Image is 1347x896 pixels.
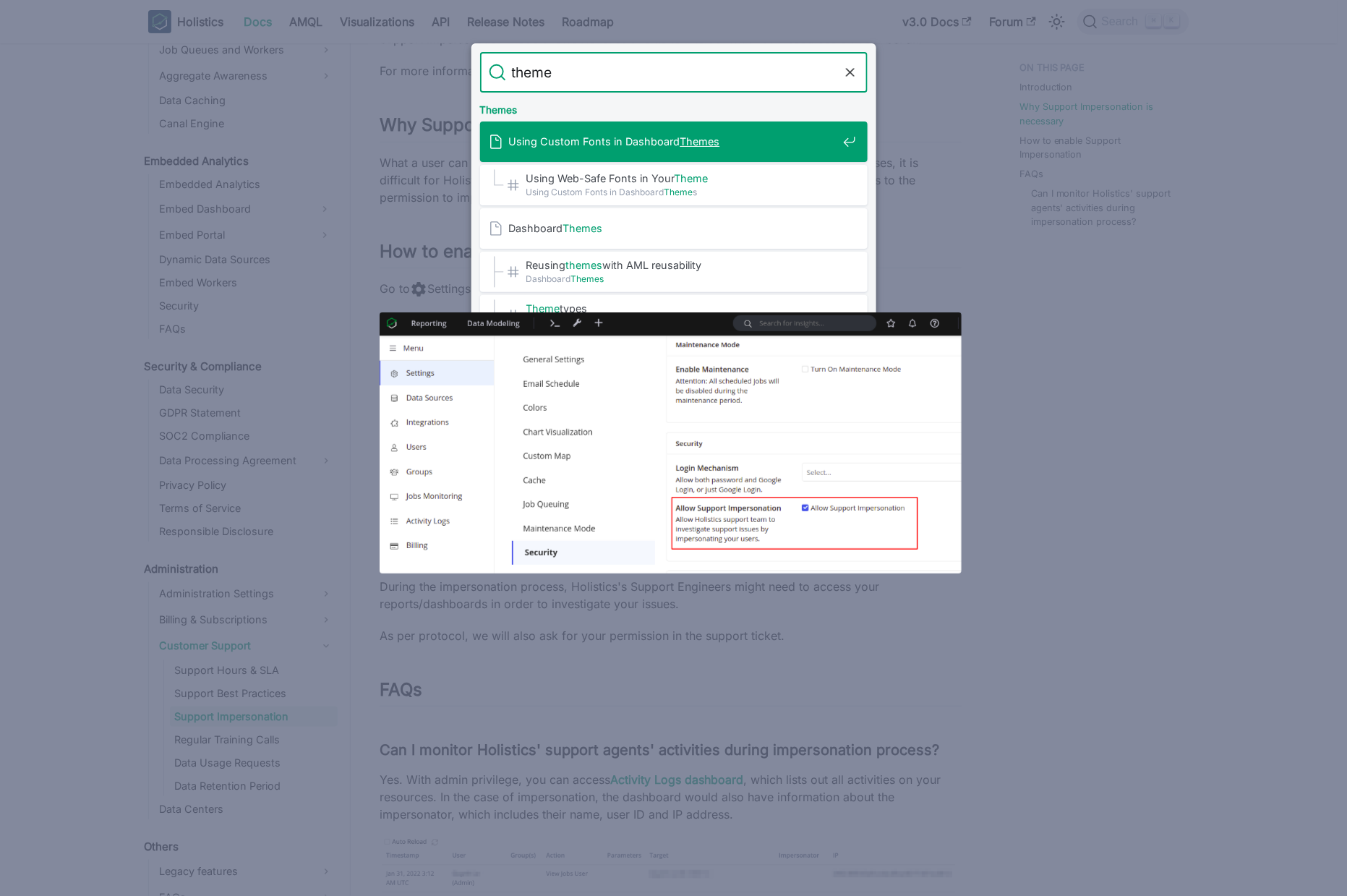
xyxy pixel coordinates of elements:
a: Using Web-Safe Fonts in YourTheme​Using Custom Fonts in DashboardThemes [480,165,868,205]
a: DashboardThemes [480,208,868,249]
mark: Themes [680,135,720,148]
span: Reusing with AML reusability​ [526,258,837,272]
mark: Themes [571,273,604,284]
span: Using Custom Fonts in Dashboard [509,135,837,148]
a: Themetypes​DashboardThemes [480,295,868,336]
a: Using Custom Fonts in DashboardThemes [480,121,868,162]
span: Dashboard [509,221,837,235]
mark: themes [566,259,603,271]
mark: Theme [664,187,693,197]
input: Search docs [506,52,842,93]
button: Clear the query [842,64,859,81]
mark: Themes [563,222,603,234]
span: types​ [526,302,837,315]
span: Using Web-Safe Fonts in Your ​ [526,171,837,185]
mark: Theme [526,302,560,315]
div: Themes [477,93,871,121]
a: Reusingthemeswith AML reusability​DashboardThemes [480,252,868,292]
span: Dashboard [526,272,837,286]
span: Using Custom Fonts in Dashboard s [526,185,837,199]
mark: Theme [675,172,709,184]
